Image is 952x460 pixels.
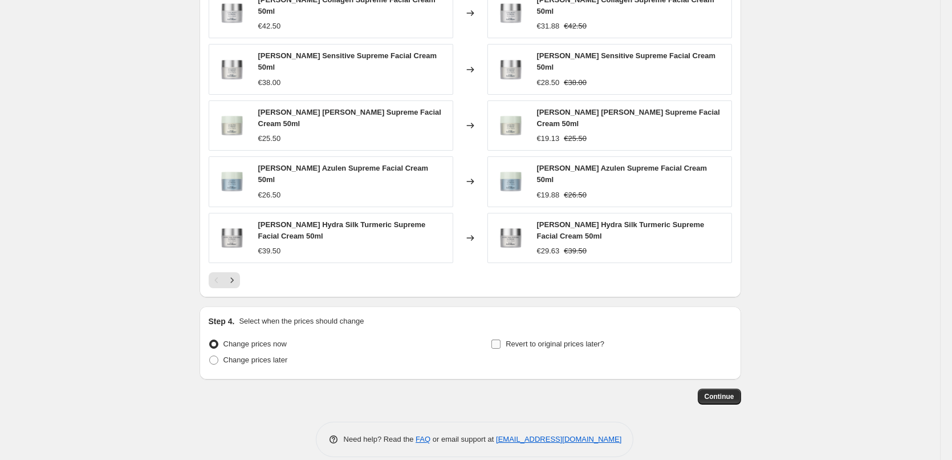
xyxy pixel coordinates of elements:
[258,108,441,128] span: [PERSON_NAME] [PERSON_NAME] Supreme Facial Cream 50ml
[430,435,496,443] span: or email support at
[258,78,281,87] span: €38.00
[564,22,587,30] span: €42.50
[564,247,587,255] span: €39.50
[537,22,560,30] span: €31.88
[223,340,287,348] span: Change prices now
[537,108,720,128] span: [PERSON_NAME] [PERSON_NAME] Supreme Facial Cream 50ml
[494,53,528,87] img: dr-eckstein-sensitive-supreme-facial-cream-50ml-650409_80x.png
[258,220,426,240] span: [PERSON_NAME] Hydra Silk Turmeric Supreme Facial Cream 50ml
[239,316,364,327] p: Select when the prices should change
[344,435,416,443] span: Need help? Read the
[223,356,288,364] span: Change prices later
[698,389,741,405] button: Continue
[537,247,560,255] span: €29.63
[494,164,528,199] img: dr-eckstein-azulen-supreme-facial-cream-50ml-874376_80x.png
[215,164,249,199] img: dr-eckstein-azulen-supreme-facial-cream-50ml-874376_80x.png
[506,340,604,348] span: Revert to original prices later?
[258,51,437,71] span: [PERSON_NAME] Sensitive Supreme Facial Cream 50ml
[494,108,528,143] img: dr-eckstein-krauter-supreme-facial-cream-50ml-349889_80x.png
[537,220,705,240] span: [PERSON_NAME] Hydra Silk Turmeric Supreme Facial Cream 50ml
[494,221,528,255] img: dr-eckstein-hydra-silk-turmeric-supreme-facial-cream-50ml-278759_80x.png
[215,53,249,87] img: dr-eckstein-sensitive-supreme-facial-cream-50ml-650409_80x.png
[224,272,240,288] button: Next
[564,191,587,199] span: €26.50
[537,164,707,184] span: [PERSON_NAME] Azulen Supreme Facial Cream 50ml
[537,78,560,87] span: €28.50
[537,134,560,143] span: €19.13
[258,134,281,143] span: €25.50
[537,51,716,71] span: [PERSON_NAME] Sensitive Supreme Facial Cream 50ml
[564,134,587,143] span: €25.50
[258,164,429,184] span: [PERSON_NAME] Azulen Supreme Facial Cream 50ml
[416,435,430,443] a: FAQ
[258,191,281,199] span: €26.50
[705,392,734,401] span: Continue
[258,22,281,30] span: €42.50
[537,191,560,199] span: €19.88
[258,247,281,255] span: €39.50
[496,435,621,443] a: [EMAIL_ADDRESS][DOMAIN_NAME]
[209,316,235,327] h2: Step 4.
[215,108,249,143] img: dr-eckstein-krauter-supreme-facial-cream-50ml-349889_80x.png
[209,272,240,288] nav: Pagination
[564,78,587,87] span: €38.00
[215,221,249,255] img: dr-eckstein-hydra-silk-turmeric-supreme-facial-cream-50ml-278759_80x.png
